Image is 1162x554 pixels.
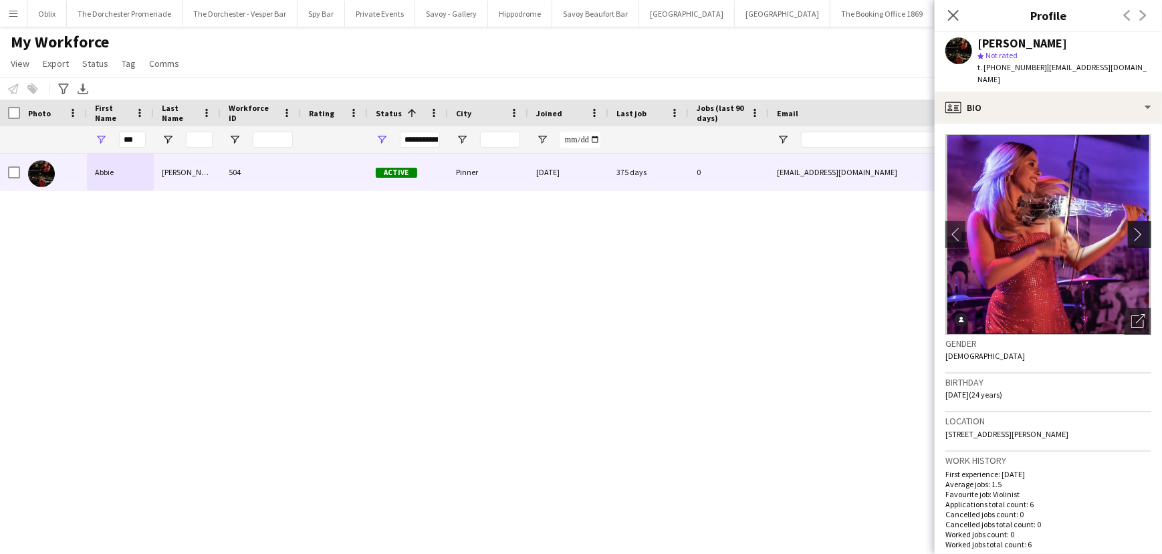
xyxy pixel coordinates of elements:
[186,132,213,148] input: Last Name Filter Input
[488,1,552,27] button: Hippodrome
[376,108,402,118] span: Status
[82,57,108,70] span: Status
[162,103,197,123] span: Last Name
[552,1,639,27] button: Savoy Beaufort Bar
[229,103,277,123] span: Workforce ID
[945,390,1002,400] span: [DATE] (24 years)
[11,32,109,52] span: My Workforce
[480,132,520,148] input: City Filter Input
[1125,308,1151,335] div: Open photos pop-in
[149,57,179,70] span: Comms
[345,1,415,27] button: Private Events
[415,1,488,27] button: Savoy - Gallery
[945,499,1151,509] p: Applications total count: 6
[945,539,1151,549] p: Worked jobs total count: 6
[37,55,74,72] a: Export
[977,62,1047,72] span: t. [PHONE_NUMBER]
[935,7,1162,24] h3: Profile
[935,92,1162,124] div: Bio
[298,1,345,27] button: Spy Bar
[183,1,298,27] button: The Dorchester - Vesper Bar
[116,55,141,72] a: Tag
[536,134,548,146] button: Open Filter Menu
[945,489,1151,499] p: Favourite job: Violinist
[777,108,798,118] span: Email
[309,108,334,118] span: Rating
[945,376,1151,388] h3: Birthday
[95,134,107,146] button: Open Filter Menu
[456,134,468,146] button: Open Filter Menu
[87,154,154,190] div: Abbie
[945,351,1025,361] span: [DEMOGRAPHIC_DATA]
[536,108,562,118] span: Joined
[162,134,174,146] button: Open Filter Menu
[945,479,1151,489] p: Average jobs: 1.5
[945,529,1151,539] p: Worked jobs count: 0
[945,337,1151,350] h3: Gender
[221,154,301,190] div: 504
[945,415,1151,427] h3: Location
[560,132,600,148] input: Joined Filter Input
[253,132,293,148] input: Workforce ID Filter Input
[55,81,72,97] app-action-btn: Advanced filters
[376,168,417,178] span: Active
[608,154,689,190] div: 375 days
[144,55,185,72] a: Comms
[28,108,51,118] span: Photo
[11,57,29,70] span: View
[77,55,114,72] a: Status
[769,154,1036,190] div: [EMAIL_ADDRESS][DOMAIN_NAME]
[75,81,91,97] app-action-btn: Export XLSX
[801,132,1028,148] input: Email Filter Input
[977,37,1067,49] div: [PERSON_NAME]
[945,519,1151,529] p: Cancelled jobs total count: 0
[616,108,647,118] span: Last job
[777,134,789,146] button: Open Filter Menu
[154,154,221,190] div: [PERSON_NAME]
[28,160,55,187] img: Abbie James
[229,134,241,146] button: Open Filter Menu
[945,134,1151,335] img: Crew avatar or photo
[43,57,69,70] span: Export
[95,103,130,123] span: First Name
[945,509,1151,519] p: Cancelled jobs count: 0
[119,132,146,148] input: First Name Filter Input
[945,454,1151,466] h3: Work history
[456,108,471,118] span: City
[528,154,608,190] div: [DATE]
[945,429,1068,439] span: [STREET_ADDRESS][PERSON_NAME]
[448,154,528,190] div: Pinner
[934,1,1008,27] button: The Dark Horse
[639,1,735,27] button: [GEOGRAPHIC_DATA]
[697,103,745,123] span: Jobs (last 90 days)
[830,1,934,27] button: The Booking Office 1869
[977,62,1147,84] span: | [EMAIL_ADDRESS][DOMAIN_NAME]
[67,1,183,27] button: The Dorchester Promenade
[689,154,769,190] div: 0
[735,1,830,27] button: [GEOGRAPHIC_DATA]
[985,50,1018,60] span: Not rated
[376,134,388,146] button: Open Filter Menu
[945,469,1151,479] p: First experience: [DATE]
[27,1,67,27] button: Oblix
[122,57,136,70] span: Tag
[5,55,35,72] a: View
